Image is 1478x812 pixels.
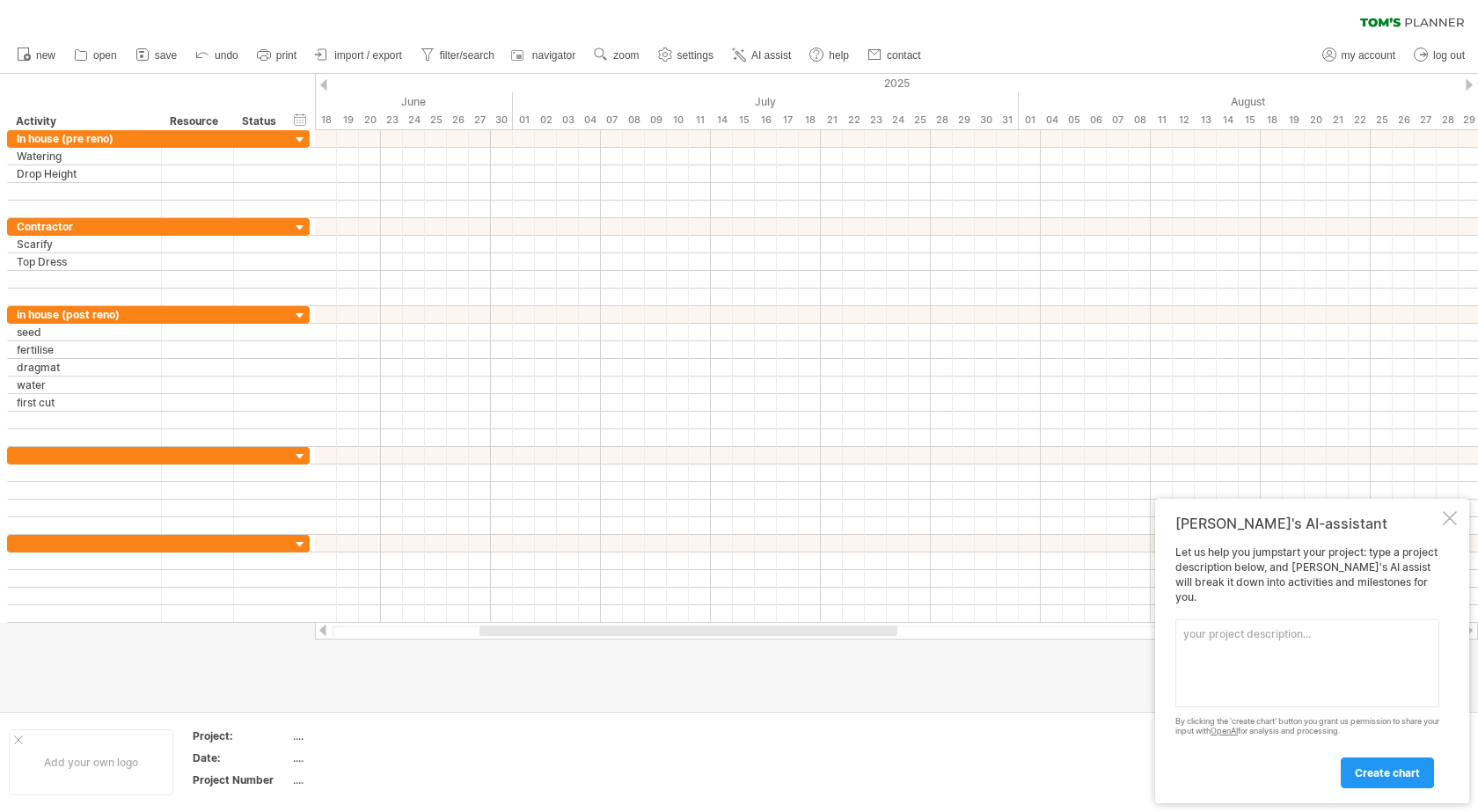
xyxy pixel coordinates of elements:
[425,111,447,129] div: Wednesday, 25 June 2025
[909,111,931,129] div: Friday, 25 July 2025
[1393,111,1415,129] div: Tuesday, 26 August 2025
[1019,111,1041,129] div: Friday, 1 August 2025
[589,44,644,67] a: zoom
[359,111,381,129] div: Friday, 20 June 2025
[863,44,926,67] a: contact
[975,111,997,129] div: Wednesday, 30 July 2025
[252,44,302,67] a: print
[293,750,441,765] div: ....
[17,148,152,165] div: Watering
[887,49,921,62] span: contact
[17,253,152,270] div: Top Dress
[667,111,689,129] div: Thursday, 10 July 2025
[1195,111,1217,129] div: Wednesday, 13 August 2025
[93,49,117,62] span: open
[1175,515,1439,532] div: [PERSON_NAME]'s AI-assistant
[535,111,557,129] div: Wednesday, 2 July 2025
[293,728,441,743] div: ....
[1107,111,1129,129] div: Thursday, 7 August 2025
[777,111,799,129] div: Thursday, 17 July 2025
[805,44,854,67] a: help
[821,111,843,129] div: Monday, 21 July 2025
[1342,49,1395,62] span: my account
[1217,111,1239,129] div: Thursday, 14 August 2025
[9,729,173,795] div: Add your own logo
[170,113,223,130] div: Resource
[931,111,953,129] div: Monday, 28 July 2025
[17,394,152,411] div: first cut
[799,111,821,129] div: Friday, 18 July 2025
[513,111,535,129] div: Tuesday, 1 July 2025
[1355,766,1420,779] span: create chart
[677,49,713,62] span: settings
[17,359,152,376] div: dragmat
[403,111,425,129] div: Tuesday, 24 June 2025
[447,111,469,129] div: Thursday, 26 June 2025
[1063,111,1085,129] div: Tuesday, 5 August 2025
[1371,111,1393,129] div: Monday, 25 August 2025
[17,306,152,323] div: in house (post reno)
[70,44,122,67] a: open
[17,377,152,393] div: water
[16,113,151,130] div: Activity
[1318,44,1401,67] a: my account
[509,44,581,67] a: navigator
[17,218,152,235] div: Contractor
[337,111,359,129] div: Thursday, 19 June 2025
[843,111,865,129] div: Tuesday, 22 July 2025
[1173,111,1195,129] div: Tuesday, 12 August 2025
[1415,111,1437,129] div: Wednesday, 27 August 2025
[751,49,791,62] span: AI assist
[1349,111,1371,129] div: Friday, 22 August 2025
[1129,111,1151,129] div: Friday, 8 August 2025
[557,111,579,129] div: Thursday, 3 July 2025
[193,772,289,787] div: Project Number
[1437,111,1459,129] div: Thursday, 28 August 2025
[1409,44,1470,67] a: log out
[887,111,909,129] div: Thursday, 24 July 2025
[654,44,719,67] a: settings
[311,44,407,67] a: import / export
[36,49,55,62] span: new
[1151,111,1173,129] div: Monday, 11 August 2025
[491,111,513,129] div: Monday, 30 June 2025
[155,49,177,62] span: save
[334,49,402,62] span: import / export
[513,92,1019,111] div: July 2025
[1283,111,1305,129] div: Tuesday, 19 August 2025
[131,44,182,67] a: save
[613,49,639,62] span: zoom
[440,49,494,62] span: filter/search
[728,44,796,67] a: AI assist
[193,728,289,743] div: Project:
[1211,726,1238,735] a: OpenAI
[579,111,601,129] div: Friday, 4 July 2025
[997,111,1019,129] div: Thursday, 31 July 2025
[1433,49,1465,62] span: log out
[1341,757,1434,788] a: create chart
[315,111,337,129] div: Wednesday, 18 June 2025
[829,49,849,62] span: help
[17,341,152,358] div: fertilise
[1085,111,1107,129] div: Wednesday, 6 August 2025
[381,111,403,129] div: Monday, 23 June 2025
[645,111,667,129] div: Wednesday, 9 July 2025
[293,772,441,787] div: ....
[953,111,975,129] div: Tuesday, 29 July 2025
[242,113,281,130] div: Status
[733,111,755,129] div: Tuesday, 15 July 2025
[1041,111,1063,129] div: Monday, 4 August 2025
[711,111,733,129] div: Monday, 14 July 2025
[755,111,777,129] div: Wednesday, 16 July 2025
[193,750,289,765] div: Date:
[17,130,152,147] div: In house (pre reno)
[623,111,645,129] div: Tuesday, 8 July 2025
[1261,111,1283,129] div: Monday, 18 August 2025
[17,165,152,182] div: Drop Height
[532,49,575,62] span: navigator
[1175,717,1439,736] div: By clicking the 'create chart' button you grant us permission to share your input with for analys...
[689,111,711,129] div: Friday, 11 July 2025
[1305,111,1327,129] div: Wednesday, 20 August 2025
[1327,111,1349,129] div: Thursday, 21 August 2025
[12,44,61,67] a: new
